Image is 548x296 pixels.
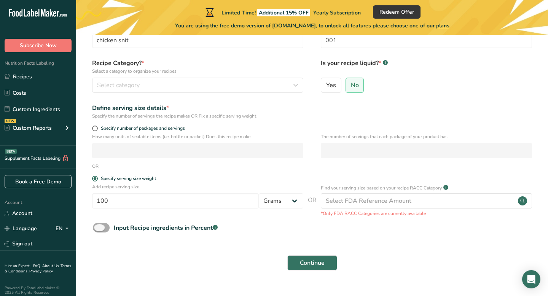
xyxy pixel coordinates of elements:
p: How many units of sealable items (i.e. bottle or packet) Does this recipe make. [92,133,303,140]
a: Language [5,222,37,235]
span: You are using the free demo version of [DOMAIN_NAME], to unlock all features please choose one of... [175,22,449,30]
span: Additional 15% OFF [257,9,310,16]
a: Hire an Expert . [5,263,32,269]
div: Select FDA Reference Amount [326,196,411,205]
div: BETA [5,149,17,154]
div: OR [92,163,99,170]
span: Specify number of packages and servings [98,126,185,131]
div: EN [56,224,72,233]
span: Yearly Subscription [313,9,361,16]
div: Specify the number of servings the recipe makes OR Fix a specific serving weight [92,113,303,119]
a: Privacy Policy [29,269,53,274]
div: Define serving size details [92,103,303,113]
input: Type your recipe code here [321,33,532,48]
button: Subscribe Now [5,39,72,52]
span: No [351,81,359,89]
a: Terms & Conditions . [5,263,71,274]
a: About Us . [42,263,61,269]
span: Continue [300,258,325,267]
span: Redeem Offer [379,8,414,16]
p: The number of servings that each package of your product has. [321,133,532,140]
a: Book a Free Demo [5,175,72,188]
span: OR [308,196,317,217]
div: Specify serving size weight [101,176,156,181]
button: Select category [92,78,303,93]
span: Yes [326,81,336,89]
div: Input Recipe ingredients in Percent [114,223,218,232]
span: Select category [97,81,140,90]
p: *Only FDA RACC Categories are currently available [321,210,532,217]
label: Recipe Category? [92,59,303,75]
div: Limited Time! [204,8,361,17]
span: Subscribe Now [20,41,57,49]
input: Type your recipe name here [92,33,303,48]
div: Custom Reports [5,124,52,132]
div: Open Intercom Messenger [522,270,540,288]
span: plans [436,22,449,29]
label: Is your recipe liquid? [321,59,532,75]
p: Select a category to organize your recipes [92,68,303,75]
a: FAQ . [33,263,42,269]
div: Powered By FoodLabelMaker © 2025 All Rights Reserved [5,286,72,295]
p: Add recipe serving size. [92,183,303,190]
button: Redeem Offer [373,5,421,19]
p: Find your serving size based on your recipe RACC Category [321,185,442,191]
button: Continue [287,255,337,271]
div: NEW [5,119,16,123]
input: Type your serving size here [92,193,259,208]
